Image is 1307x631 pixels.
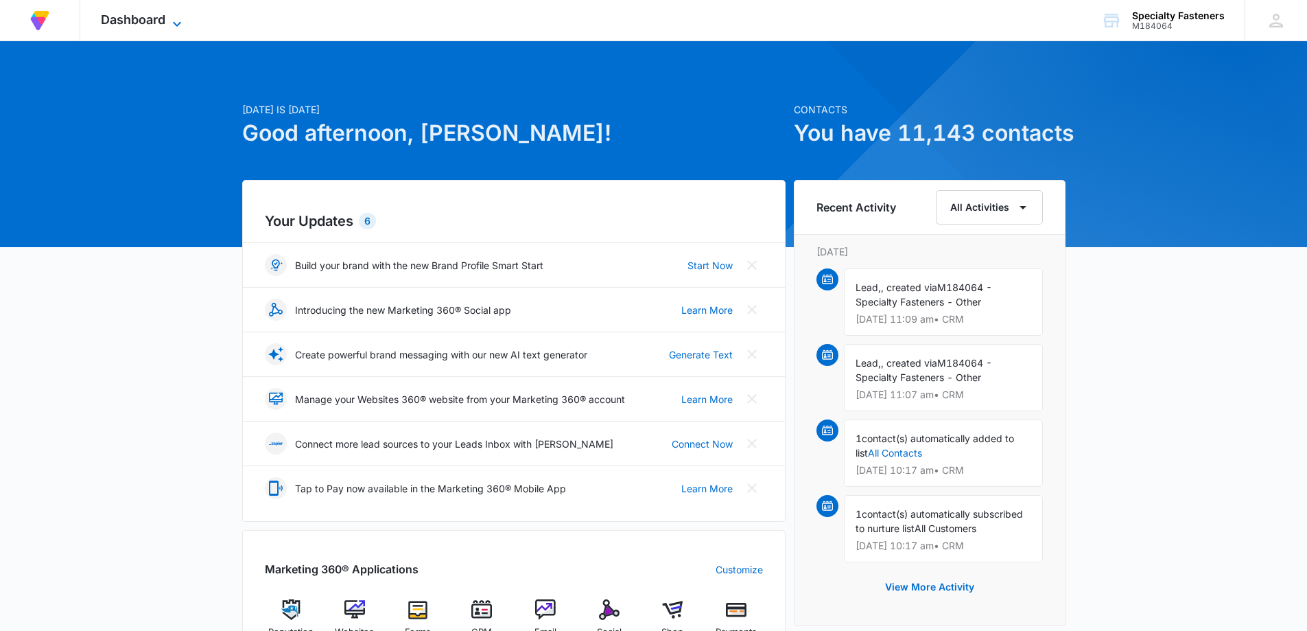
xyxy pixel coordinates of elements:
[295,347,587,362] p: Create powerful brand messaging with our new AI text generator
[681,481,733,496] a: Learn More
[681,392,733,406] a: Learn More
[265,211,763,231] h2: Your Updates
[856,357,881,369] span: Lead,
[794,117,1065,150] h1: You have 11,143 contacts
[915,523,976,534] span: All Customers
[242,117,786,150] h1: Good afternoon, [PERSON_NAME]!
[856,541,1031,551] p: [DATE] 10:17 am • CRM
[295,437,613,451] p: Connect more lead sources to your Leads Inbox with [PERSON_NAME]
[672,437,733,451] a: Connect Now
[856,433,862,444] span: 1
[741,477,763,499] button: Close
[794,102,1065,117] p: Contacts
[856,314,1031,324] p: [DATE] 11:09 am • CRM
[687,258,733,273] a: Start Now
[716,562,763,577] a: Customize
[242,102,786,117] p: [DATE] is [DATE]
[295,258,543,273] p: Build your brand with the new Brand Profile Smart Start
[936,190,1043,225] button: All Activities
[856,508,862,520] span: 1
[295,303,511,317] p: Introducing the new Marketing 360® Social app
[741,388,763,410] button: Close
[856,466,1031,475] p: [DATE] 10:17 am • CRM
[856,390,1031,400] p: [DATE] 11:07 am • CRM
[816,199,896,216] h6: Recent Activity
[816,244,1043,259] p: [DATE]
[868,447,922,459] a: All Contacts
[741,433,763,455] button: Close
[856,282,881,293] span: Lead,
[856,508,1023,534] span: contact(s) automatically subscribed to nurture list
[1132,21,1225,31] div: account id
[295,392,625,406] p: Manage your Websites 360® website from your Marketing 360® account
[101,12,165,27] span: Dashboard
[741,254,763,276] button: Close
[681,303,733,317] a: Learn More
[871,571,988,604] button: View More Activity
[741,343,763,365] button: Close
[27,8,52,33] img: Volusion
[359,213,376,229] div: 6
[669,347,733,362] a: Generate Text
[881,357,937,369] span: , created via
[1132,10,1225,21] div: account name
[856,433,1014,459] span: contact(s) automatically added to list
[265,561,419,577] h2: Marketing 360® Applications
[295,481,566,496] p: Tap to Pay now available in the Marketing 360® Mobile App
[881,282,937,293] span: , created via
[741,299,763,321] button: Close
